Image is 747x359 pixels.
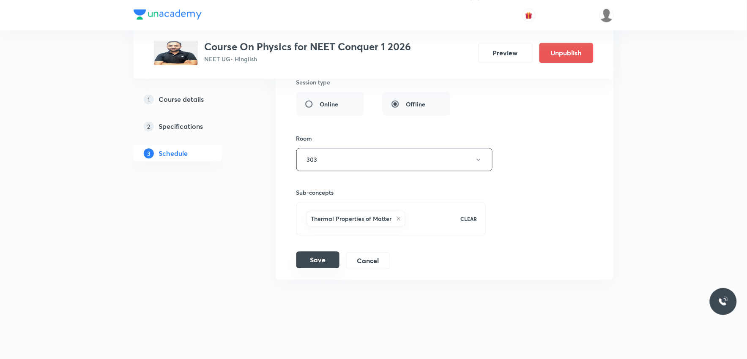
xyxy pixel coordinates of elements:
[144,94,154,104] p: 1
[205,41,411,53] h3: Course On Physics for NEET Conquer 1 2026
[296,188,486,197] h6: Sub-concepts
[134,118,249,135] a: 2Specifications
[134,9,202,19] img: Company Logo
[311,214,392,223] h6: Thermal Properties of Matter
[159,148,188,158] h5: Schedule
[159,94,204,104] h5: Course details
[144,148,154,158] p: 3
[296,251,339,268] button: Save
[205,54,411,63] p: NEET UG • Hinglish
[134,9,202,22] a: Company Logo
[296,78,331,87] h6: Session type
[525,11,533,19] img: avatar
[154,41,198,65] img: 9d4fe9aa8c1f4005b5bb72591f958c50.jpg
[718,296,728,307] img: ttu
[522,8,536,22] button: avatar
[346,252,390,269] button: Cancel
[460,215,477,223] p: CLEAR
[479,43,533,63] button: Preview
[159,121,203,131] h5: Specifications
[296,148,493,171] button: 303
[539,43,594,63] button: Unpublish
[296,134,312,143] h6: Room
[144,121,154,131] p: 2
[134,91,249,108] a: 1Course details
[599,8,614,22] img: Arvind Bhargav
